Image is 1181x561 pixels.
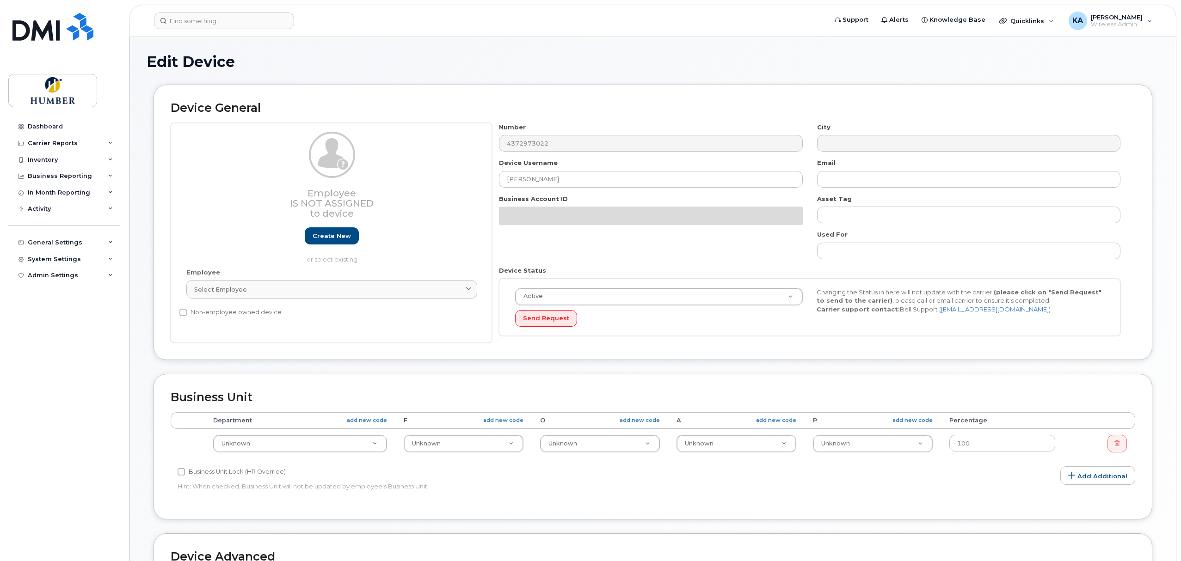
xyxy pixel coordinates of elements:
[817,230,848,239] label: Used For
[179,307,282,318] label: Non-employee owned device
[756,416,796,424] a: add new code
[810,288,1111,314] div: Changing the Status in here will not update with the carrier, , please call or email carrier to e...
[1060,466,1135,485] a: Add Additional
[179,309,187,316] input: Non-employee owned device
[548,440,577,447] span: Unknown
[395,412,532,429] th: F
[214,435,387,452] a: Unknown
[892,416,933,424] a: add new code
[178,466,286,477] label: Business Unit Lock (HR Override)
[147,54,1159,70] h1: Edit Device
[221,440,250,447] span: Unknown
[515,310,577,327] button: Send Request
[186,255,477,264] p: or select existing
[668,412,805,429] th: A
[532,412,668,429] th: O
[171,391,1135,404] h2: Business Unit
[677,435,796,452] a: Unknown
[347,416,387,424] a: add new code
[518,292,543,300] span: Active
[813,435,932,452] a: Unknown
[941,412,1064,429] th: Percentage
[805,412,941,429] th: P
[186,268,220,277] label: Employee
[194,285,247,294] span: Select employee
[178,482,806,491] p: Hint: When checked, Business Unit will not be updated by employee's Business Unit
[499,195,568,203] label: Business Account ID
[290,198,374,209] span: Is not assigned
[178,468,185,476] input: Business Unit Lock (HR Override)
[310,208,354,219] span: to device
[817,159,836,167] label: Email
[941,305,1049,313] a: [EMAIL_ADDRESS][DOMAIN_NAME]
[412,440,441,447] span: Unknown
[499,123,526,132] label: Number
[205,412,395,429] th: Department
[186,188,477,219] h3: Employee
[499,159,558,167] label: Device Username
[499,266,546,275] label: Device Status
[685,440,714,447] span: Unknown
[483,416,523,424] a: add new code
[516,288,802,305] a: Active
[817,123,830,132] label: City
[404,435,523,452] a: Unknown
[186,280,477,299] a: Select employee
[620,416,660,424] a: add new code
[821,440,850,447] span: Unknown
[541,435,659,452] a: Unknown
[171,102,1135,115] h2: Device General
[817,195,852,203] label: Asset Tag
[305,227,359,244] a: Create new
[817,305,900,313] strong: Carrier support contact:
